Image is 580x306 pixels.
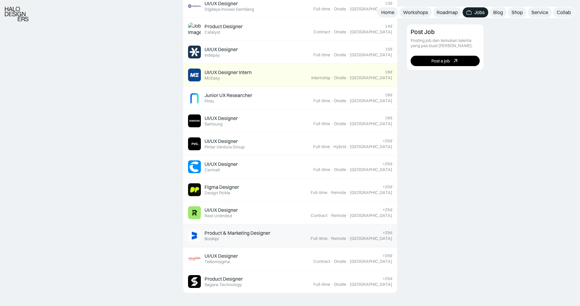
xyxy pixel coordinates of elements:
[183,41,397,64] a: Job ImageUI/UX DesignerIndepay15dFull-time·Onsite·[GEOGRAPHIC_DATA]
[411,38,480,48] div: Posting job dan temukan talenta yang pas buat [PERSON_NAME].
[313,52,330,58] div: Full-time
[183,270,397,293] a: Job ImageProduct DesignerSagara Technology>25dFull-time·Onsite·[GEOGRAPHIC_DATA]
[313,121,330,126] div: Full-time
[334,98,346,103] div: Onsite
[205,92,252,99] div: Junior UX Researcher
[183,224,397,247] a: Job ImageProduct & Marketing DesignerBookipi>25dFull-time·Remote·[GEOGRAPHIC_DATA]
[334,75,346,80] div: Onsite
[188,229,201,242] img: Job Image
[313,29,330,35] div: Contract
[350,52,392,58] div: [GEOGRAPHIC_DATA]
[347,75,349,80] div: ·
[347,259,349,264] div: ·
[183,18,397,41] a: Job ImageProduct DesignerCatalyst14dContract·Onsite·[GEOGRAPHIC_DATA]
[188,160,201,173] img: Job Image
[311,236,327,241] div: Full-time
[334,259,346,264] div: Onsite
[313,167,330,172] div: Full-time
[183,247,397,270] a: Job ImageUI/UX DesignerTelkomsigma>25dContract·Onsite·[GEOGRAPHIC_DATA]
[431,58,450,63] div: Post a job
[531,9,548,16] div: Service
[205,190,230,196] div: Design Pickle
[382,253,392,258] div: >25d
[433,7,461,17] a: Roadmap
[183,132,397,155] a: Job ImageUI/UX DesignerPintar Ventura Group>25dFull-time·Hybrid·[GEOGRAPHIC_DATA]
[347,190,349,195] div: ·
[205,76,220,81] div: McEasy
[205,259,230,264] div: Telkomsigma
[493,9,503,16] div: Blog
[313,259,330,264] div: Contract
[205,0,238,7] div: UI/UX Designer
[205,115,238,121] div: UI/UX Designer
[328,236,331,241] div: ·
[331,29,333,35] div: ·
[334,52,346,58] div: Onsite
[347,213,349,218] div: ·
[347,6,349,12] div: ·
[331,52,333,58] div: ·
[489,7,507,17] a: Blog
[331,121,333,126] div: ·
[334,167,346,172] div: Onsite
[205,167,220,173] div: Cermati
[403,9,428,16] div: Workshops
[183,201,397,224] a: Job ImageUI/UX DesignerReel Unlimited>25dContract·Remote·[GEOGRAPHIC_DATA]
[205,53,220,58] div: Indepay
[183,178,397,201] a: Job ImageFigma DesignerDesign Pickle>25dFull-time·Remote·[GEOGRAPHIC_DATA]
[411,56,480,66] a: Post a job
[437,9,458,16] div: Roadmap
[382,161,392,166] div: >25d
[347,29,349,35] div: ·
[334,121,346,126] div: Onsite
[331,98,333,103] div: ·
[183,87,397,110] a: Job ImageJunior UX ResearcherPintu16dFull-time·Onsite·[GEOGRAPHIC_DATA]
[350,236,392,241] div: [GEOGRAPHIC_DATA]
[188,137,201,150] img: Job Image
[334,282,346,287] div: Onsite
[350,259,392,264] div: [GEOGRAPHIC_DATA]
[508,7,526,17] a: Shop
[311,213,327,218] div: Contract
[205,184,239,190] div: Figma Designer
[205,213,232,218] div: Reel Unlimited
[347,52,349,58] div: ·
[188,23,201,35] img: Job Image
[331,282,333,287] div: ·
[331,6,333,12] div: ·
[411,28,435,35] div: Post Job
[385,24,392,29] div: 14d
[311,190,327,195] div: Full-time
[382,207,392,212] div: >25d
[328,190,331,195] div: ·
[188,114,201,127] img: Job Image
[331,167,333,172] div: ·
[334,29,346,35] div: Onsite
[350,6,392,12] div: [GEOGRAPHIC_DATA]
[205,121,223,127] div: Samsung
[183,64,397,87] a: Job ImageUI/UX Designer InternMcEasy16dInternship·Onsite·[GEOGRAPHIC_DATA]
[188,69,201,81] img: Job Image
[382,276,392,281] div: >25d
[328,213,331,218] div: ·
[385,1,392,6] div: 13d
[205,282,242,287] div: Sagara Technology
[399,7,432,17] a: Workshops
[313,144,330,149] div: Full-time
[183,155,397,178] a: Job ImageUI/UX DesignerCermati>25dFull-time·Onsite·[GEOGRAPHIC_DATA]
[350,213,392,218] div: [GEOGRAPHIC_DATA]
[313,98,330,103] div: Full-time
[188,206,201,219] img: Job Image
[350,190,392,195] div: [GEOGRAPHIC_DATA]
[385,47,392,52] div: 15d
[347,236,349,241] div: ·
[350,144,392,149] div: [GEOGRAPHIC_DATA]
[557,9,571,16] div: Collab
[331,144,333,149] div: ·
[205,236,219,241] div: Bookipi
[382,230,392,235] div: >25d
[331,75,333,80] div: ·
[350,121,392,126] div: [GEOGRAPHIC_DATA]
[188,91,201,104] img: Job Image
[205,69,252,76] div: UI/UX Designer Intern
